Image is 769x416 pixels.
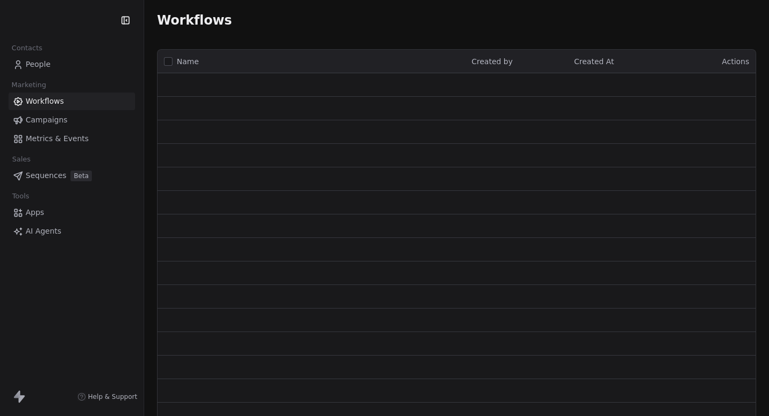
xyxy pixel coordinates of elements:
span: Tools [7,188,34,204]
span: Apps [26,207,44,218]
span: Sales [7,151,35,167]
span: Actions [722,57,749,66]
span: Campaigns [26,114,67,126]
a: SequencesBeta [9,167,135,184]
span: AI Agents [26,226,61,237]
span: Contacts [7,40,47,56]
span: Created At [574,57,614,66]
span: Marketing [7,77,51,93]
span: Sequences [26,170,66,181]
span: Beta [70,171,92,181]
a: Workflows [9,93,135,110]
span: Help & Support [88,392,137,401]
a: Campaigns [9,111,135,129]
span: Metrics & Events [26,133,89,144]
a: People [9,56,135,73]
span: Name [177,56,199,67]
a: AI Agents [9,222,135,240]
span: Workflows [157,13,232,28]
span: People [26,59,51,70]
a: Apps [9,204,135,221]
span: Workflows [26,96,64,107]
a: Metrics & Events [9,130,135,148]
span: Created by [472,57,513,66]
a: Help & Support [77,392,137,401]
